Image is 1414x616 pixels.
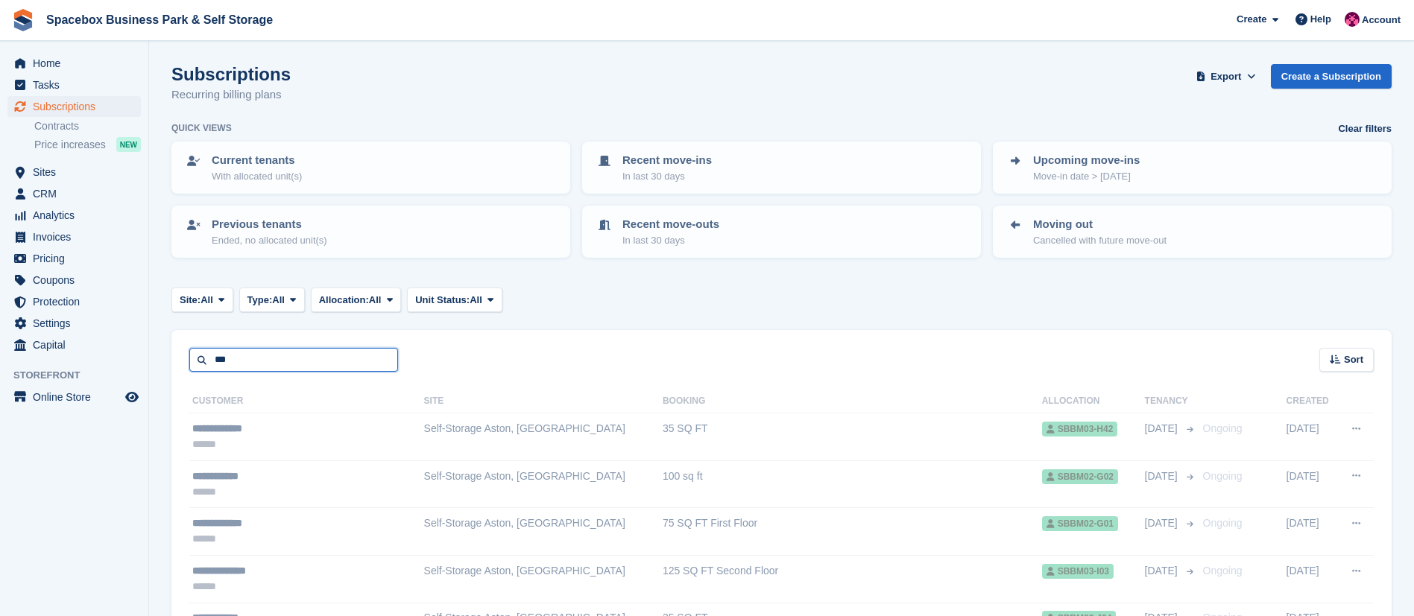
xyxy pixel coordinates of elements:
[33,53,122,74] span: Home
[33,248,122,269] span: Pricing
[7,226,141,247] a: menu
[34,136,141,153] a: Price increases NEW
[34,138,106,152] span: Price increases
[1193,64,1259,89] button: Export
[1033,169,1140,184] p: Move-in date > [DATE]
[994,143,1390,192] a: Upcoming move-ins Move-in date > [DATE]
[212,152,302,169] p: Current tenants
[33,183,122,204] span: CRM
[171,64,291,84] h1: Subscriptions
[1211,69,1241,84] span: Export
[123,388,141,406] a: Preview store
[171,121,232,135] h6: Quick views
[1033,152,1140,169] p: Upcoming move-ins
[7,53,141,74] a: menu
[1362,13,1401,28] span: Account
[1033,216,1167,233] p: Moving out
[116,137,141,152] div: NEW
[7,387,141,407] a: menu
[212,233,327,248] p: Ended, no allocated unit(s)
[7,270,141,290] a: menu
[33,74,122,95] span: Tasks
[7,96,141,117] a: menu
[1237,12,1266,27] span: Create
[7,248,141,269] a: menu
[7,162,141,182] a: menu
[12,9,34,31] img: stora-icon-8386f47178a22dfd0bd8f6a31ec36ba5ce8667c1dd55bd0f319d3a0aa187defe.svg
[7,183,141,204] a: menu
[7,74,141,95] a: menu
[7,334,141,355] a: menu
[994,207,1390,256] a: Moving out Cancelled with future move-out
[1338,121,1392,136] a: Clear filters
[622,216,719,233] p: Recent move-outs
[7,291,141,312] a: menu
[33,334,122,355] span: Capital
[622,169,712,184] p: In last 30 days
[1271,64,1392,89] a: Create a Subscription
[212,216,327,233] p: Previous tenants
[40,7,279,32] a: Spacebox Business Park & Self Storage
[34,119,141,133] a: Contracts
[173,207,569,256] a: Previous tenants Ended, no allocated unit(s)
[173,143,569,192] a: Current tenants With allocated unit(s)
[584,143,979,192] a: Recent move-ins In last 30 days
[1345,12,1360,27] img: Avishka Chauhan
[33,291,122,312] span: Protection
[212,169,302,184] p: With allocated unit(s)
[171,86,291,104] p: Recurring billing plans
[622,152,712,169] p: Recent move-ins
[33,270,122,290] span: Coupons
[33,387,122,407] span: Online Store
[1310,12,1331,27] span: Help
[33,313,122,334] span: Settings
[33,96,122,117] span: Subscriptions
[33,226,122,247] span: Invoices
[7,313,141,334] a: menu
[13,368,148,383] span: Storefront
[584,207,979,256] a: Recent move-outs In last 30 days
[33,162,122,182] span: Sites
[33,205,122,226] span: Analytics
[1033,233,1167,248] p: Cancelled with future move-out
[622,233,719,248] p: In last 30 days
[7,205,141,226] a: menu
